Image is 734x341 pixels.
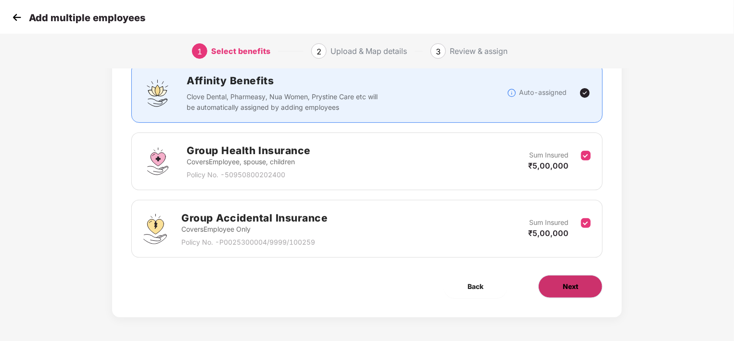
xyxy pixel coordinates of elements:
span: Back [468,281,483,292]
div: Select benefits [211,43,270,59]
button: Back [443,275,507,298]
img: svg+xml;base64,PHN2ZyB4bWxucz0iaHR0cDovL3d3dy53My5vcmcvMjAwMC9zdmciIHdpZHRoPSI0OS4zMjEiIGhlaWdodD... [143,214,167,244]
p: Add multiple employees [29,12,145,24]
button: Next [538,275,603,298]
p: Covers Employee, spouse, children [187,157,311,167]
span: ₹5,00,000 [528,228,569,238]
p: Clove Dental, Pharmeasy, Nua Women, Prystine Care etc will be automatically assigned by adding em... [187,92,379,113]
span: 3 [436,47,441,56]
span: ₹5,00,000 [528,161,569,170]
h2: Group Accidental Insurance [181,210,328,226]
span: Next [563,281,578,292]
p: Policy No. - P0025300004/9999/100259 [181,237,328,248]
p: Sum Insured [529,150,569,160]
div: Review & assign [450,43,507,59]
div: Upload & Map details [330,43,407,59]
img: svg+xml;base64,PHN2ZyBpZD0iQWZmaW5pdHlfQmVuZWZpdHMiIGRhdGEtbmFtZT0iQWZmaW5pdHkgQmVuZWZpdHMiIHhtbG... [143,79,172,107]
h2: Affinity Benefits [187,73,507,89]
span: 1 [197,47,202,56]
img: svg+xml;base64,PHN2ZyB4bWxucz0iaHR0cDovL3d3dy53My5vcmcvMjAwMC9zdmciIHdpZHRoPSIzMCIgaGVpZ2h0PSIzMC... [10,10,24,25]
img: svg+xml;base64,PHN2ZyBpZD0iSW5mb18tXzMyeDMyIiBkYXRhLW5hbWU9IkluZm8gLSAzMngzMiIgeG1sbnM9Imh0dHA6Ly... [507,88,517,98]
p: Policy No. - 50950800202400 [187,170,311,180]
p: Sum Insured [529,217,569,228]
p: Covers Employee Only [181,224,328,235]
img: svg+xml;base64,PHN2ZyBpZD0iR3JvdXBfSGVhbHRoX0luc3VyYW5jZSIgZGF0YS1uYW1lPSJHcm91cCBIZWFsdGggSW5zdX... [143,147,172,176]
h2: Group Health Insurance [187,143,311,158]
span: 2 [316,47,321,56]
p: Auto-assigned [519,87,567,98]
img: svg+xml;base64,PHN2ZyBpZD0iVGljay0yNHgyNCIgeG1sbnM9Imh0dHA6Ly93d3cudzMub3JnLzIwMDAvc3ZnIiB3aWR0aD... [579,87,591,99]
